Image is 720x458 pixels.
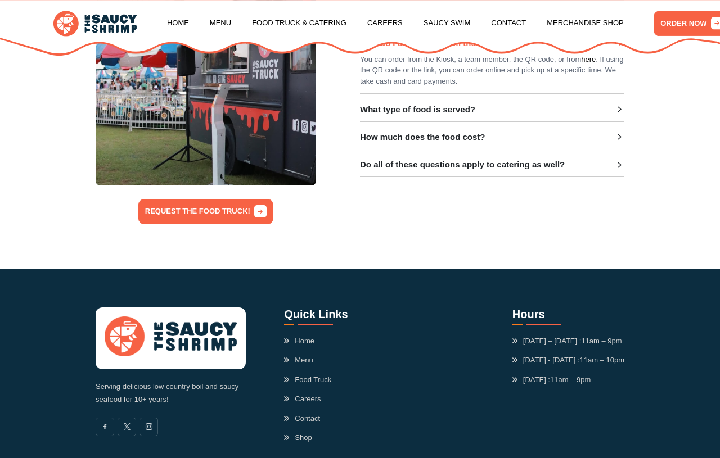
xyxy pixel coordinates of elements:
a: Menu [210,2,231,44]
a: Home [167,2,189,44]
span: [DATE] – [DATE] : [512,335,622,347]
a: Food Truck [284,374,331,386]
a: Contact [491,2,526,44]
a: Contact [284,413,320,424]
a: Saucy Swim [424,2,471,44]
h3: How much does the food cost? [360,132,485,142]
a: Merchandise Shop [547,2,624,44]
span: 11am – 9pm [550,375,591,384]
a: here [581,54,596,65]
h3: Quick Links [284,307,360,326]
a: Careers [284,393,321,405]
a: Shop [284,432,312,443]
a: Menu [284,355,313,366]
a: REQUEST THE FOOD TRUCK! [138,199,273,224]
p: Serving delicious low country boil and saucy seafood for 10+ years! [96,380,246,406]
span: [DATE] : [512,374,591,386]
span: 11am – 10pm [579,356,624,364]
a: Careers [367,2,403,44]
p: You can order from the Kiosk, a team member, the QR code, or from . If using the QR code or the l... [360,54,624,87]
span: 11am – 9pm [581,337,622,345]
h3: Do all of these questions apply to catering as well? [360,160,565,170]
a: Food Truck & Catering [252,2,346,44]
img: logo [105,316,237,356]
img: logo [53,11,137,36]
h3: Hours [512,307,624,326]
h3: What type of food is served? [360,105,475,115]
a: Home [284,335,314,347]
span: [DATE] - [DATE] : [512,355,624,366]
